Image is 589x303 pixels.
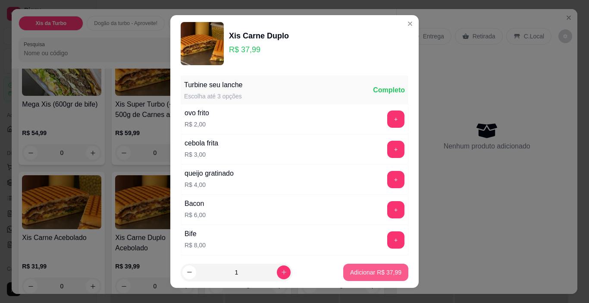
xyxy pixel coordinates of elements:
[185,211,206,219] p: R$ 6,00
[185,150,218,159] p: R$ 3,00
[185,138,218,148] div: cebola frita
[387,171,404,188] button: add
[185,180,234,189] p: R$ 4,00
[387,201,404,218] button: add
[387,231,404,249] button: add
[373,85,405,95] div: Completo
[184,80,243,90] div: Turbine seu lanche
[184,92,243,101] div: Escolha até 3 opções
[185,229,206,239] div: Bife
[387,141,404,158] button: add
[185,120,209,129] p: R$ 2,00
[229,30,289,42] div: Xis Carne Duplo
[185,168,234,179] div: queijo gratinado
[181,22,224,65] img: product-image
[185,108,209,118] div: ovo frito
[387,110,404,128] button: add
[350,268,401,277] p: Adicionar R$ 37,99
[185,199,206,209] div: Bacon
[229,44,289,56] p: R$ 37,99
[182,265,196,279] button: decrease-product-quantity
[185,241,206,249] p: R$ 8,00
[343,264,408,281] button: Adicionar R$ 37,99
[277,265,291,279] button: increase-product-quantity
[403,17,417,31] button: Close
